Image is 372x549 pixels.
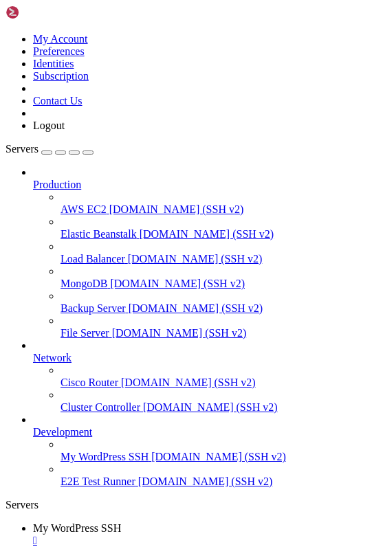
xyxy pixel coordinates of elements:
[61,302,126,314] span: Backup Server
[33,339,366,414] li: Network
[61,377,118,388] span: Cisco Router
[61,290,366,315] li: Backup Server [DOMAIN_NAME] (SSH v2)
[138,475,273,487] span: [DOMAIN_NAME] (SSH v2)
[61,475,135,487] span: E2E Test Runner
[61,401,140,413] span: Cluster Controller
[61,240,366,265] li: Load Balancer [DOMAIN_NAME] (SSH v2)
[33,522,121,534] span: My WordPress SSH
[128,253,263,265] span: [DOMAIN_NAME] (SSH v2)
[61,451,149,462] span: My WordPress SSH
[6,143,94,155] a: Servers
[61,228,366,240] a: Elastic Beanstalk [DOMAIN_NAME] (SSH v2)
[33,95,83,107] a: Contact Us
[6,5,192,17] x-row: Access denied
[33,535,366,547] a: 
[33,120,65,131] a: Logout
[61,364,366,389] li: Cisco Router [DOMAIN_NAME] (SSH v2)
[61,216,366,240] li: Elastic Beanstalk [DOMAIN_NAME] (SSH v2)
[33,414,366,488] li: Development
[110,278,245,289] span: [DOMAIN_NAME] (SSH v2)
[61,191,366,216] li: AWS EC2 [DOMAIN_NAME] (SSH v2)
[61,463,366,488] li: E2E Test Runner [DOMAIN_NAME] (SSH v2)
[61,265,366,290] li: MongoDB [DOMAIN_NAME] (SSH v2)
[33,45,85,57] a: Preferences
[151,28,156,40] div: (25, 2)
[109,203,244,215] span: [DOMAIN_NAME] (SSH v2)
[33,33,88,45] a: My Account
[61,327,109,339] span: File Server
[6,499,366,511] div: Servers
[33,426,92,438] span: Development
[61,253,366,265] a: Load Balancer [DOMAIN_NAME] (SSH v2)
[33,70,89,82] a: Subscription
[121,377,256,388] span: [DOMAIN_NAME] (SSH v2)
[6,17,192,29] x-row: a2098711@access-5018439815.websp
[61,438,366,463] li: My WordPress SSH [DOMAIN_NAME] (SSH v2)
[61,253,125,265] span: Load Balancer
[33,179,81,190] span: Production
[6,28,192,40] x-row: [DOMAIN_NAME]'s password:
[61,203,107,215] span: AWS EC2
[129,302,263,314] span: [DOMAIN_NAME] (SSH v2)
[61,228,137,240] span: Elastic Beanstalk
[33,58,74,69] a: Identities
[61,278,107,289] span: MongoDB
[33,352,366,364] a: Network
[61,401,366,414] a: Cluster Controller [DOMAIN_NAME] (SSH v2)
[61,389,366,414] li: Cluster Controller [DOMAIN_NAME] (SSH v2)
[61,302,366,315] a: Backup Server [DOMAIN_NAME] (SSH v2)
[33,166,366,339] li: Production
[33,179,366,191] a: Production
[33,352,72,363] span: Network
[61,475,366,488] a: E2E Test Runner [DOMAIN_NAME] (SSH v2)
[61,315,366,339] li: File Server [DOMAIN_NAME] (SSH v2)
[33,426,366,438] a: Development
[143,401,278,413] span: [DOMAIN_NAME] (SSH v2)
[140,228,274,240] span: [DOMAIN_NAME] (SSH v2)
[112,327,247,339] span: [DOMAIN_NAME] (SSH v2)
[61,203,366,216] a: AWS EC2 [DOMAIN_NAME] (SSH v2)
[6,143,39,155] span: Servers
[61,451,366,463] a: My WordPress SSH [DOMAIN_NAME] (SSH v2)
[61,278,366,290] a: MongoDB [DOMAIN_NAME] (SSH v2)
[61,377,366,389] a: Cisco Router [DOMAIN_NAME] (SSH v2)
[6,5,85,19] img: Shellngn
[61,327,366,339] a: File Server [DOMAIN_NAME] (SSH v2)
[33,522,366,547] a: My WordPress SSH
[151,451,286,462] span: [DOMAIN_NAME] (SSH v2)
